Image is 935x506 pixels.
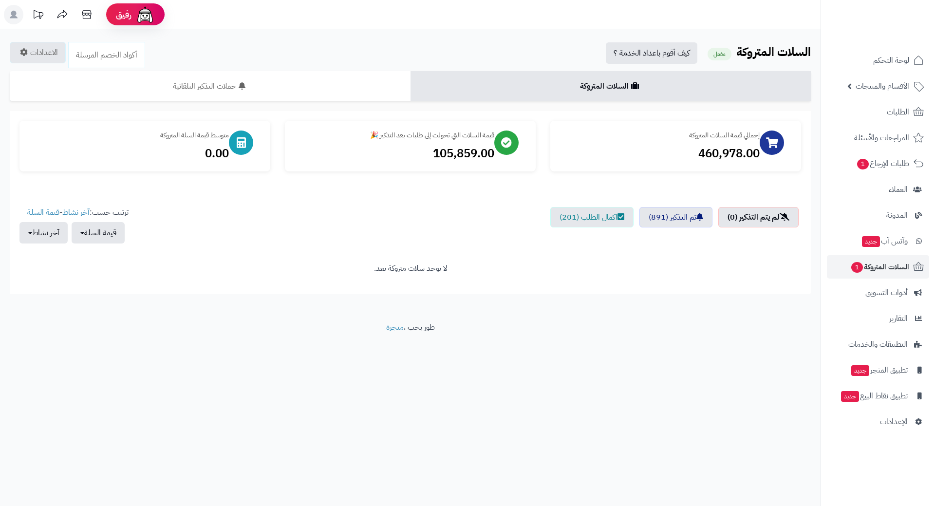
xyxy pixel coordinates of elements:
[889,183,908,196] span: العملاء
[886,208,908,222] span: المدونة
[856,79,909,93] span: الأقسام والمنتجات
[851,365,869,376] span: جديد
[887,105,909,119] span: الطلبات
[411,71,811,101] a: السلات المتروكة
[827,126,929,150] a: المراجعات والأسئلة
[841,391,859,402] span: جديد
[29,145,229,162] div: 0.00
[19,263,801,274] div: لا يوجد سلات متروكة بعد.
[10,71,411,101] a: حملات التذكير التلقائية
[295,145,494,162] div: 105,859.00
[19,207,129,244] ul: ترتيب حسب: -
[854,131,909,145] span: المراجعات والأسئلة
[840,389,908,403] span: تطبيق نقاط البيع
[827,307,929,330] a: التقارير
[827,358,929,382] a: تطبيق المتجرجديد
[718,207,799,227] a: لم يتم التذكير (0)
[889,312,908,325] span: التقارير
[29,131,229,140] div: متوسط قيمة السلة المتروكة
[72,222,125,244] button: قيمة السلة
[27,206,59,218] a: قيمة السلة
[386,321,404,333] a: متجرة
[856,157,909,170] span: طلبات الإرجاع
[19,222,68,244] button: آخر نشاط
[295,131,494,140] div: قيمة السلات التي تحولت إلى طلبات بعد التذكير 🎉
[880,415,908,429] span: الإعدادات
[857,159,869,169] span: 1
[135,5,155,24] img: ai-face.png
[851,262,863,273] span: 1
[850,260,909,274] span: السلات المتروكة
[827,204,929,227] a: المدونة
[708,48,731,60] small: مفعل
[848,337,908,351] span: التطبيقات والخدمات
[850,363,908,377] span: تطبيق المتجر
[827,229,929,253] a: وآتس آبجديد
[26,5,50,27] a: تحديثات المنصة
[827,255,929,279] a: السلات المتروكة1
[827,178,929,201] a: العملاء
[827,333,929,356] a: التطبيقات والخدمات
[62,206,90,218] a: آخر نشاط
[116,9,131,20] span: رفيق
[861,234,908,248] span: وآتس آب
[639,207,712,227] a: تم التذكير (891)
[68,42,145,68] a: أكواد الخصم المرسلة
[560,145,760,162] div: 460,978.00
[862,236,880,247] span: جديد
[827,152,929,175] a: طلبات الإرجاع1
[736,43,811,61] b: السلات المتروكة
[827,410,929,433] a: الإعدادات
[827,384,929,408] a: تطبيق نقاط البيعجديد
[550,207,634,227] a: اكمال الطلب (201)
[10,42,66,63] a: الاعدادات
[865,286,908,300] span: أدوات التسويق
[827,100,929,124] a: الطلبات
[606,42,697,64] a: كيف أقوم باعداد الخدمة ؟
[560,131,760,140] div: إجمالي قيمة السلات المتروكة
[827,49,929,72] a: لوحة التحكم
[873,54,909,67] span: لوحة التحكم
[827,281,929,304] a: أدوات التسويق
